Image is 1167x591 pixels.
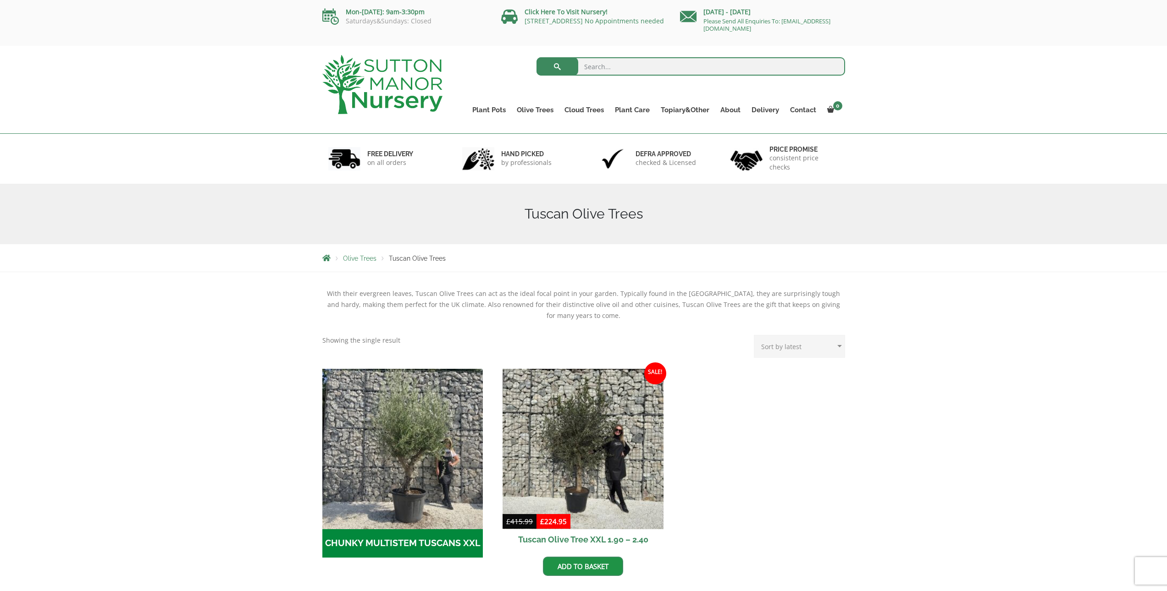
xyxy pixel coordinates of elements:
a: Delivery [746,104,785,116]
bdi: 415.99 [506,517,533,526]
span: £ [540,517,544,526]
div: With their evergreen leaves, Tuscan Olive Trees can act as the ideal focal point in your garden. ... [322,288,845,321]
a: [STREET_ADDRESS] No Appointments needed [525,16,664,25]
a: Contact [785,104,822,116]
a: Please Send All Enquiries To: [EMAIL_ADDRESS][DOMAIN_NAME] [703,17,830,33]
span: £ [506,517,510,526]
p: on all orders [367,158,413,167]
h2: CHUNKY MULTISTEM TUSCANS XXL [322,529,483,558]
a: Cloud Trees [559,104,609,116]
h2: Tuscan Olive Tree XXL 1.90 – 2.40 [503,529,664,550]
h6: hand picked [501,150,552,158]
span: Sale! [644,362,666,384]
h1: Tuscan Olive Trees [322,206,845,222]
a: Topiary&Other [655,104,715,116]
h6: Defra approved [636,150,696,158]
img: CHUNKY MULTISTEM TUSCANS XXL [322,369,483,530]
a: About [715,104,746,116]
a: Visit product category CHUNKY MULTISTEM TUSCANS XXL [322,369,483,558]
img: 3.jpg [597,147,629,170]
a: Plant Pots [467,104,511,116]
a: Click Here To Visit Nursery! [525,7,608,16]
p: Mon-[DATE]: 9am-3:30pm [322,6,487,17]
p: checked & Licensed [636,158,696,167]
a: 0 [822,104,845,116]
a: Add to basket: “Tuscan Olive Tree XXL 1.90 - 2.40” [543,557,623,576]
img: logo [322,55,442,114]
bdi: 224.95 [540,517,567,526]
nav: Breadcrumbs [322,254,845,262]
select: Shop order [754,335,845,358]
input: Search... [536,57,845,76]
span: Tuscan Olive Trees [389,255,446,262]
p: Saturdays&Sundays: Closed [322,17,487,25]
img: 1.jpg [328,147,360,170]
img: 4.jpg [730,145,763,173]
p: [DATE] - [DATE] [680,6,845,17]
a: Olive Trees [343,255,376,262]
a: Sale! Tuscan Olive Tree XXL 1.90 – 2.40 [503,369,664,550]
img: Tuscan Olive Tree XXL 1.90 - 2.40 [503,369,664,530]
a: Olive Trees [511,104,559,116]
h6: Price promise [769,145,839,153]
p: Showing the single result [322,335,400,346]
p: consistent price checks [769,153,839,172]
a: Plant Care [609,104,655,116]
img: 2.jpg [462,147,494,170]
h6: FREE DELIVERY [367,150,413,158]
span: 0 [833,101,842,110]
p: by professionals [501,158,552,167]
